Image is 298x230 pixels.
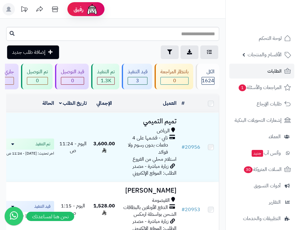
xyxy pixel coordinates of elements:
span: 30 [244,166,253,173]
a: لوحة التحكم [229,31,294,46]
span: الأقسام والمنتجات [248,50,282,59]
span: اليوم - 11:24 ص [59,140,87,155]
a: وآتس آبجديد [229,146,294,160]
span: الشحن بواسطة ارمكس [134,211,177,218]
a: الإجمالي [96,100,112,107]
img: logo-2.png [256,17,292,30]
a: تحديثات المنصة [16,3,32,17]
span: المراجعات والأسئلة [238,83,282,92]
a: العملاء [229,129,294,144]
h3: [PERSON_NAME] [121,187,177,194]
div: الكل [202,68,215,75]
span: 0 [61,77,84,84]
span: لوحة التحكم [259,34,282,43]
a: قيد التوصيل 0 [54,64,90,89]
a: طلبات الإرجاع [229,96,294,111]
a: بانتظار المراجعة 0 [153,64,194,89]
a: السلات المتروكة30 [229,162,294,177]
span: القيصومة [152,197,170,204]
h3: تميم التميمي [121,118,177,125]
a: قيد التنفيذ 3 [121,64,153,89]
a: الطلبات [229,64,294,79]
span: تابي - قسّمها على 4 دفعات بدون رسوم ولا فوائد [121,134,168,156]
span: استلام محلي من الفروع [133,155,177,163]
a: تم التنفيذ 1.3K [90,64,121,89]
span: السلات المتروكة [243,165,282,174]
span: إشعارات التحويلات البنكية [235,116,282,125]
div: قيد التنفيذ [128,68,147,75]
a: إضافة طلب جديد [7,45,59,59]
img: ai-face.png [86,3,98,15]
span: أدوات التسويق [254,181,281,190]
div: بانتظار المراجعة [160,68,189,75]
div: اخر تحديث: [DATE] - 11:24 ص [5,150,54,156]
span: 3 [128,77,147,84]
a: الحالة [42,100,54,107]
span: وآتس آب [251,149,281,157]
span: رفيق [74,6,83,13]
span: إضافة طلب جديد [12,49,45,56]
span: الرياض [157,127,170,134]
div: تم التوصيل [27,68,48,75]
span: 0 [27,77,48,84]
a: #20953 [181,206,200,213]
span: 1624 [202,77,214,84]
a: الكل1624 [194,64,220,89]
a: التطبيقات والخدمات [229,211,294,226]
span: زيارة مباشرة - مصدر الطلب: الموقع الإلكتروني [133,163,177,177]
span: تم التنفيذ [36,141,50,147]
div: 1334 [97,77,114,84]
span: العملاء [269,132,281,141]
span: # [181,206,185,213]
span: 1 [239,84,246,91]
span: اليوم - 1:15 ص [61,202,85,217]
span: # [181,143,185,151]
a: تم التوصيل 0 [20,64,54,89]
a: العميل [163,100,177,107]
span: التطبيقات والخدمات [243,214,281,223]
span: طلبات الإرجاع [257,100,282,108]
a: # [181,100,185,107]
span: الطلبات [267,67,282,75]
span: الدفع الأونلاين بالبطاقات [123,204,168,211]
span: 3,600.00 [93,140,115,155]
a: تاريخ الطلب [59,100,87,107]
a: #20956 [181,143,200,151]
span: التقارير [269,198,281,207]
span: جديد [252,150,263,157]
span: 1,528.00 [93,202,115,217]
div: تم التنفيذ [97,68,115,75]
span: 0 [161,77,188,84]
a: أدوات التسويق [229,178,294,193]
span: 1.3K [97,77,114,84]
span: قيد التنفيذ [34,203,50,210]
a: إشعارات التحويلات البنكية [229,113,294,128]
div: قيد التوصيل [61,68,84,75]
a: التقارير [229,195,294,210]
a: المراجعات والأسئلة1 [229,80,294,95]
